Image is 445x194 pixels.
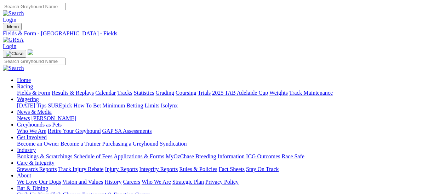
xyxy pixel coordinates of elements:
input: Search [3,58,65,65]
a: Retire Your Greyhound [48,128,101,134]
a: Fields & Form - [GEOGRAPHIC_DATA] - Fields [3,30,442,37]
a: Race Safe [281,153,304,159]
button: Toggle navigation [3,23,22,30]
a: We Love Our Dogs [17,179,61,185]
a: Who We Are [142,179,171,185]
a: Care & Integrity [17,160,55,166]
a: News & Media [17,109,52,115]
a: Careers [123,179,140,185]
div: Industry [17,153,442,160]
div: Racing [17,90,442,96]
a: Vision and Values [62,179,103,185]
a: Tracks [117,90,132,96]
a: Calendar [95,90,116,96]
a: Purchasing a Greyhound [102,141,158,147]
span: Menu [7,24,19,29]
a: Become an Owner [17,141,59,147]
a: SUREpick [48,102,72,108]
div: News & Media [17,115,442,122]
a: Track Maintenance [289,90,333,96]
a: Isolynx [161,102,178,108]
a: News [17,115,30,121]
a: Trials [198,90,211,96]
a: Login [3,43,16,49]
a: How To Bet [74,102,101,108]
a: Bookings & Scratchings [17,153,72,159]
a: ICG Outcomes [246,153,280,159]
a: Who We Are [17,128,46,134]
a: Rules & Policies [179,166,217,172]
a: Grading [156,90,174,96]
a: Home [17,77,31,83]
a: Greyhounds as Pets [17,122,62,128]
input: Search [3,3,65,10]
a: GAP SA Assessments [102,128,152,134]
div: Wagering [17,102,442,109]
img: Close [6,51,23,57]
a: History [104,179,121,185]
a: Fields & Form [17,90,50,96]
a: Become a Trainer [61,141,101,147]
a: [DATE] Tips [17,102,46,108]
a: Privacy Policy [205,179,239,185]
a: Statistics [134,90,154,96]
a: [PERSON_NAME] [31,115,76,121]
img: GRSA [3,37,24,43]
a: Results & Replays [52,90,94,96]
a: Stay On Track [246,166,279,172]
div: Greyhounds as Pets [17,128,442,134]
a: Strategic Plan [172,179,204,185]
img: logo-grsa-white.png [28,49,33,55]
a: Integrity Reports [139,166,178,172]
div: Care & Integrity [17,166,442,172]
a: Applications & Forms [114,153,164,159]
a: Weights [269,90,288,96]
a: Track Injury Rebate [58,166,103,172]
div: About [17,179,442,185]
a: About [17,172,31,178]
a: Stewards Reports [17,166,57,172]
a: Schedule of Fees [74,153,112,159]
a: Industry [17,147,36,153]
img: Search [3,65,24,71]
a: Bar & Dining [17,185,48,191]
a: MyOzChase [166,153,194,159]
a: 2025 TAB Adelaide Cup [212,90,268,96]
a: Syndication [160,141,187,147]
a: Login [3,17,16,23]
img: Search [3,10,24,17]
a: Get Involved [17,134,47,140]
a: Breeding Information [195,153,245,159]
a: Minimum Betting Limits [102,102,159,108]
a: Fact Sheets [219,166,245,172]
button: Toggle navigation [3,50,26,58]
a: Injury Reports [105,166,138,172]
a: Wagering [17,96,39,102]
div: Get Involved [17,141,442,147]
a: Racing [17,83,33,89]
a: Coursing [176,90,196,96]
